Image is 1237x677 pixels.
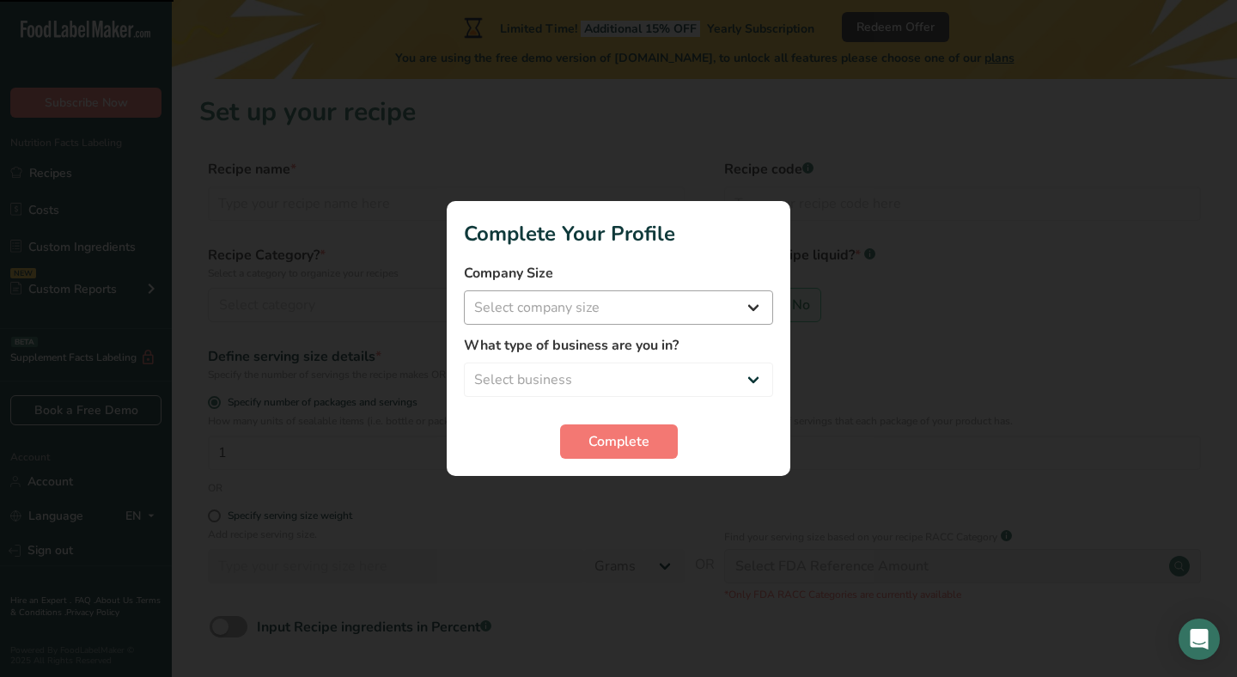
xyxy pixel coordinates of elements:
[464,218,773,249] h1: Complete Your Profile
[560,424,678,459] button: Complete
[588,431,649,452] span: Complete
[464,335,773,356] label: What type of business are you in?
[464,263,773,284] label: Company Size
[1179,619,1220,660] div: Open Intercom Messenger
